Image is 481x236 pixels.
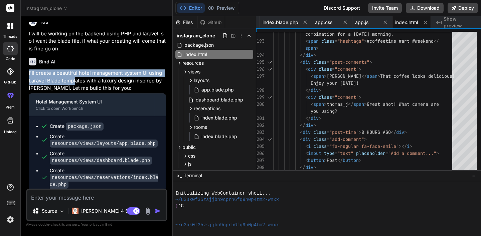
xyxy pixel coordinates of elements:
span: span [367,73,377,79]
span: dashboard.blade.php [195,96,244,104]
span: </ [305,87,311,93]
div: 206 [256,150,265,157]
div: Click to collapse the range. [265,136,274,143]
span: button [343,157,359,163]
div: 194 [256,52,265,59]
span: resources [182,60,204,66]
span: i [308,143,311,149]
span: > [319,87,321,93]
span: "text" [337,150,353,156]
span: ~/u3uk0f35zsjjbn9cprh6fq9h0p4tm2-wnxx [175,222,279,228]
span: button [308,157,324,163]
div: Files [173,19,197,26]
span: div [303,59,311,65]
span: > [313,52,316,58]
span: Great shot! What camera are [367,101,439,107]
span: > [364,136,367,142]
span: > [404,129,407,135]
span: < [300,129,303,135]
span: Enjoy your [DATE]! [311,80,359,86]
label: Upload [4,129,17,135]
button: Download [406,3,444,13]
span: = [327,143,329,149]
code: package.json [66,123,104,131]
code: resources/views/reservations/index.blade.php [50,174,158,189]
span: span [313,101,324,107]
p: [PERSON_NAME] 4 S.. [81,208,131,214]
span: > [364,38,367,44]
span: > [324,157,327,163]
h6: You [39,19,48,25]
p: I'll create a beautiful hotel management system UI using Laravel Blade templates with a luxury de... [29,69,166,92]
div: 200 [256,101,265,108]
div: 205 [256,143,265,150]
span: > [359,94,361,100]
span: < [300,136,303,142]
span: "comment" [335,66,359,72]
div: 198 [256,87,265,94]
span: < [305,94,308,100]
div: 204 [256,136,265,143]
span: "post-comments" [329,59,369,65]
span: > [364,101,367,107]
span: </ [391,129,396,135]
span: Show preview [444,16,476,29]
span: > [377,73,380,79]
span: = [327,59,329,65]
span: > [359,66,361,72]
span: = [335,150,337,156]
div: Create [50,150,159,164]
button: Hotel Management System UIClick to open Workbench [29,94,155,116]
span: 8 HOURS AGO [361,129,391,135]
span: div [308,66,316,72]
span: js [188,161,191,167]
span: = [335,38,337,44]
p: Source [42,208,57,214]
span: div [311,87,319,93]
button: Invite Team [368,3,402,13]
span: Post [327,157,337,163]
span: div [305,52,313,58]
span: index.html [395,19,418,26]
span: </ [434,38,439,44]
span: #coffeetime #art #weekend [367,38,434,44]
div: Click to collapse the range. [265,94,274,101]
span: index.blade.php [201,133,238,141]
div: Create [50,133,159,147]
div: Discord Support [320,3,364,13]
span: >_ [177,172,182,179]
code: resources/views/layouts/app.blade.php [50,140,158,148]
span: = [327,136,329,142]
span: class [313,143,327,149]
img: attachment [144,207,152,215]
button: − [471,170,477,181]
label: code [6,56,15,62]
span: thomas_j [327,101,348,107]
img: settings [5,214,16,225]
span: That coffee looks delicious! [380,73,455,79]
div: Github [197,19,225,26]
span: < [305,157,308,163]
div: Click to collapse the range. [265,59,274,66]
span: div [396,129,404,135]
span: < [305,150,308,156]
img: icon [154,208,161,214]
span: span [313,73,324,79]
span: index.blade.php [263,19,298,26]
span: </ [300,122,305,128]
span: < [300,59,303,65]
span: </ [361,73,367,79]
span: = [332,94,335,100]
span: > [324,101,327,107]
div: Click to open Workbench [36,106,148,111]
img: Pick Models [59,208,65,214]
span: div [303,129,311,135]
span: class [321,38,335,44]
h6: Bind AI [39,58,55,65]
span: index.blade.php [201,114,238,122]
span: div [303,136,311,142]
span: class [319,94,332,100]
label: GitHub [4,79,16,85]
span: div [311,115,319,121]
span: div [305,122,313,128]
